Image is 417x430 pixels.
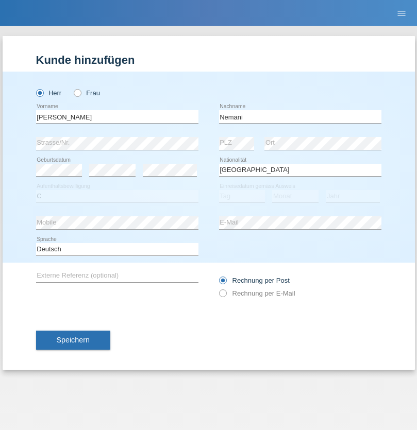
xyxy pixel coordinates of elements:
button: Speichern [36,331,110,350]
input: Rechnung per E-Mail [219,289,226,302]
label: Herr [36,89,62,97]
input: Frau [74,89,80,96]
a: menu [391,10,412,16]
span: Speichern [57,336,90,344]
input: Herr [36,89,43,96]
input: Rechnung per Post [219,277,226,289]
h1: Kunde hinzufügen [36,54,381,66]
label: Rechnung per Post [219,277,290,284]
i: menu [396,8,407,19]
label: Frau [74,89,100,97]
label: Rechnung per E-Mail [219,289,295,297]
